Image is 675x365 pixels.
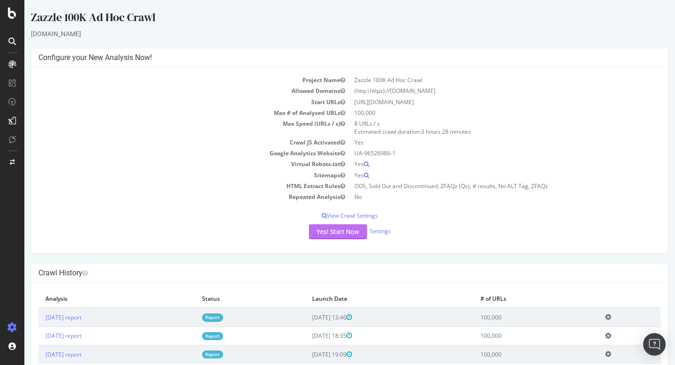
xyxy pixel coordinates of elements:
span: [DATE] 18:35 [288,332,328,340]
a: Settings [345,227,367,235]
td: Yes [325,137,637,148]
button: Yes! Start Now [285,224,343,239]
div: Open Intercom Messenger [643,333,666,356]
td: No [325,191,637,202]
td: 100,000 [449,327,574,345]
td: 100,000 [325,107,637,118]
td: Max # of Analysed URLs [14,107,325,118]
p: View Crawl Settings [14,212,637,220]
th: Launch Date [281,290,449,308]
td: Sitemaps [14,170,325,181]
td: Virtual Robots.txt [14,159,325,169]
th: Status [171,290,280,308]
td: Project Name [14,75,325,85]
a: [DATE] report [21,332,57,340]
a: [DATE] report [21,350,57,358]
td: Zazzle 100K Ad Hoc Crawl [325,75,637,85]
th: Analysis [14,290,171,308]
h4: Crawl History [14,268,637,278]
a: Report [178,350,199,358]
td: Allowed Domains [14,85,325,96]
span: 3 hours 28 minutes [397,128,447,136]
span: [DATE] 13:46 [288,313,328,321]
h4: Configure your New Analysis Now! [14,53,637,62]
a: Report [178,313,199,321]
div: Zazzle 100K Ad Hoc Crawl [7,9,644,29]
td: UA-96526986-1 [325,148,637,159]
a: Report [178,332,199,340]
td: OOS, Sold Out and Discontinued, ZFAQz (Qs), # results, No ALT Tag, ZFAQz [325,181,637,191]
td: Yes [325,159,637,169]
td: Repeated Analysis [14,191,325,202]
td: 100,000 [449,345,574,363]
td: Start URLs [14,97,325,107]
div: [DOMAIN_NAME] [7,29,644,38]
a: [DATE] report [21,313,57,321]
td: Yes [325,170,637,181]
td: (http|https)://[DOMAIN_NAME] [325,85,637,96]
td: Google Analytics Website [14,148,325,159]
td: Max Speed (URLs / s) [14,118,325,137]
td: [URL][DOMAIN_NAME] [325,97,637,107]
th: # of URLs [449,290,574,308]
td: Crawl JS Activated [14,137,325,148]
td: HTML Extract Rules [14,181,325,191]
td: 8 URLs / s Estimated crawl duration: [325,118,637,137]
td: 100,000 [449,308,574,327]
span: [DATE] 19:09 [288,350,328,358]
